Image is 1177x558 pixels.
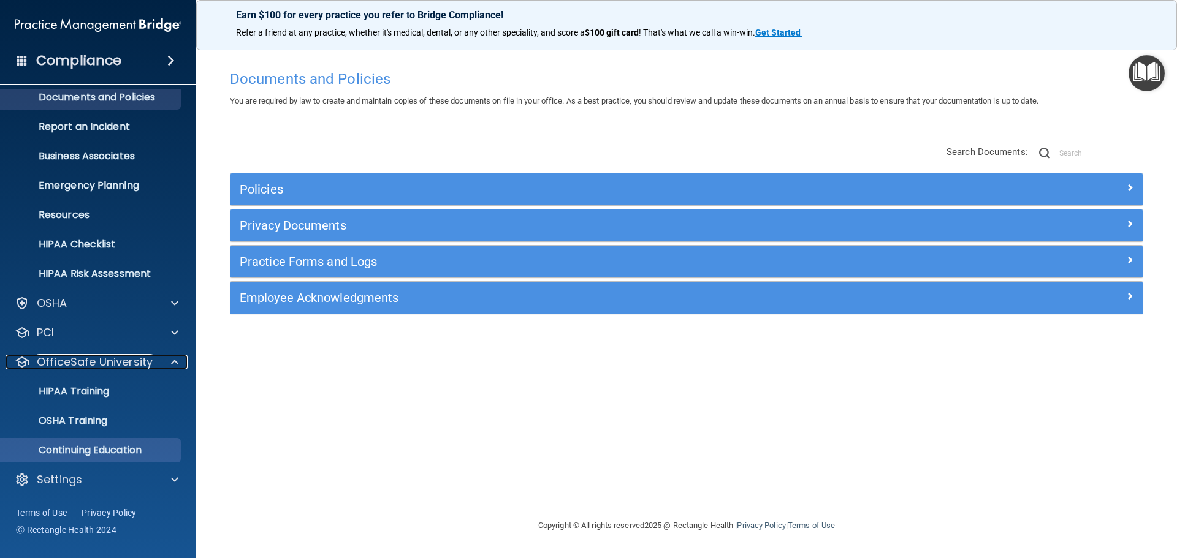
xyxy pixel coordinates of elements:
h5: Policies [240,183,905,196]
span: Ⓒ Rectangle Health 2024 [16,524,116,536]
a: Settings [15,472,178,487]
a: Employee Acknowledgments [240,288,1133,307]
a: Get Started [755,28,802,37]
p: PCI [37,325,54,340]
h5: Privacy Documents [240,219,905,232]
a: Privacy Documents [240,216,1133,235]
span: Refer a friend at any practice, whether it's medical, dental, or any other speciality, and score a [236,28,585,37]
a: Policies [240,179,1133,199]
a: Practice Forms and Logs [240,252,1133,271]
input: Search [1059,144,1143,162]
a: Terms of Use [788,521,835,530]
strong: $100 gift card [585,28,639,37]
p: OfficeSafe University [37,355,153,369]
div: Copyright © All rights reserved 2025 @ Rectangle Health | | [463,506,910,545]
p: Report an Incident [8,121,175,133]
p: Emergency Planning [8,179,175,192]
a: Privacy Policy [82,507,137,519]
p: OSHA [37,296,67,311]
strong: Get Started [755,28,801,37]
p: HIPAA Checklist [8,238,175,251]
p: OSHA Training [8,415,107,427]
span: Search Documents: [947,146,1028,157]
button: Open Resource Center [1129,55,1165,91]
p: Settings [37,472,82,487]
a: OfficeSafe University [15,355,178,369]
p: HIPAA Risk Assessment [8,268,175,280]
p: HIPAA Training [8,385,109,398]
span: You are required by law to create and maintain copies of these documents on file in your office. ... [230,96,1038,105]
h4: Compliance [36,52,121,69]
a: OSHA [15,296,178,311]
p: Documents and Policies [8,91,175,104]
p: Earn $100 for every practice you refer to Bridge Compliance! [236,9,1137,21]
p: Resources [8,209,175,221]
img: PMB logo [15,13,181,37]
p: Continuing Education [8,444,175,456]
a: PCI [15,325,178,340]
a: Privacy Policy [737,521,785,530]
img: ic-search.3b580494.png [1039,148,1050,159]
h5: Practice Forms and Logs [240,255,905,268]
p: Business Associates [8,150,175,162]
a: Terms of Use [16,507,67,519]
h5: Employee Acknowledgments [240,291,905,304]
h4: Documents and Policies [230,71,1143,87]
span: ! That's what we call a win-win. [639,28,755,37]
